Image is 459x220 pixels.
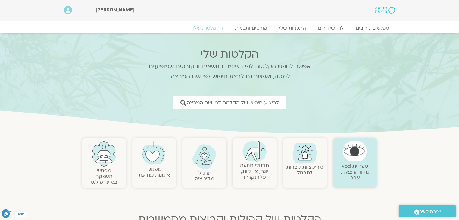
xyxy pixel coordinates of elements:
[312,25,350,31] a: לוח שידורים
[273,25,312,31] a: התכניות שלי
[399,205,456,217] a: יצירת קשר
[95,7,135,13] span: [PERSON_NAME]
[240,162,269,180] a: תרגולי תנועהיוגה, צ׳י קונג, פלדנקרייז
[91,167,117,186] a: מפגשיהעמקה במיינדפולנס
[64,25,395,31] nav: Menu
[141,62,318,81] p: אפשר לחפש הקלטות לפי רשימת הנושאים והקורסים שמופיעים למטה, ואפשר גם לבצע חיפוש לפי שם המרצה.
[341,163,369,181] a: ספריית vodמגוון הרצאות עבר
[141,48,318,60] h2: הקלטות שלי
[350,25,395,31] a: מפגשים קרובים
[139,166,170,178] a: מפגשיאומנות מודעת
[286,164,323,176] a: מדיטציות קצרות לתרגול
[187,25,229,31] a: ההקלטות שלי
[419,208,441,216] span: יצירת קשר
[195,170,214,182] a: תרגולימדיטציה
[173,96,286,109] a: לביצוע חיפוש של הקלטה לפי שם המרצה
[229,25,273,31] a: קורסים ותכניות
[187,100,279,106] span: לביצוע חיפוש של הקלטה לפי שם המרצה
